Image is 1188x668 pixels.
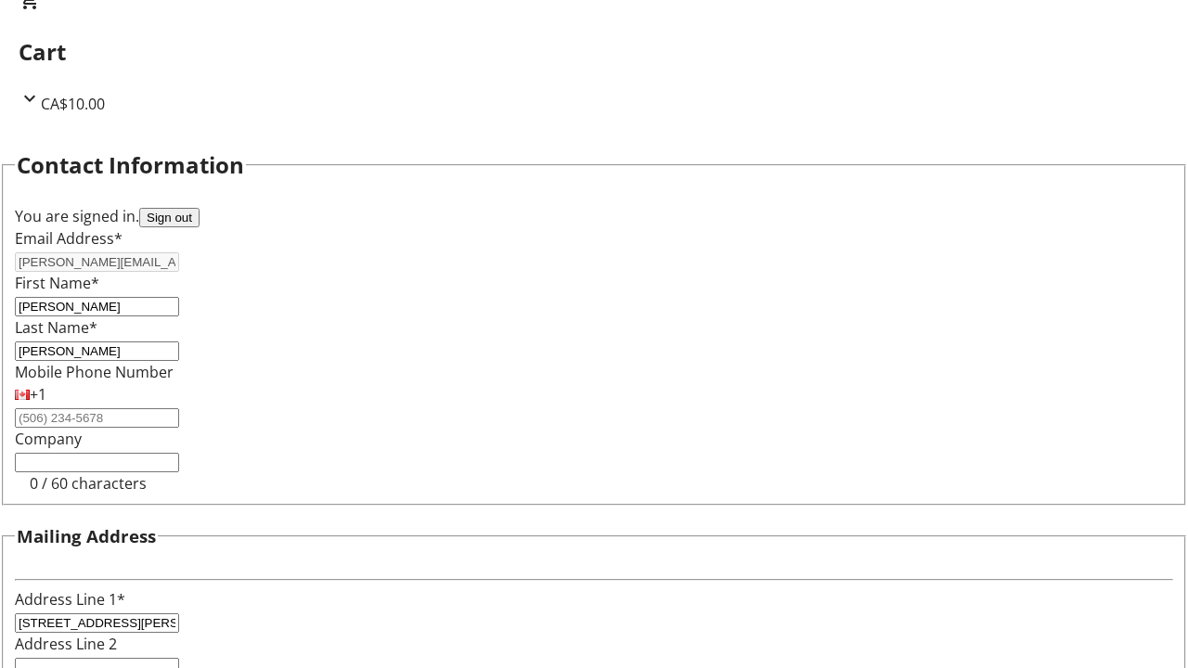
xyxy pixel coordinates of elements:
tr-character-limit: 0 / 60 characters [30,473,147,494]
input: Address [15,613,179,633]
label: Mobile Phone Number [15,362,174,382]
label: Address Line 2 [15,634,117,654]
h3: Mailing Address [17,523,156,549]
button: Sign out [139,208,200,227]
span: CA$10.00 [41,94,105,114]
input: (506) 234-5678 [15,408,179,428]
label: Address Line 1* [15,589,125,610]
label: Email Address* [15,228,123,249]
div: You are signed in. [15,205,1173,227]
h2: Cart [19,35,1169,69]
label: Company [15,429,82,449]
label: Last Name* [15,317,97,338]
label: First Name* [15,273,99,293]
h2: Contact Information [17,148,244,182]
